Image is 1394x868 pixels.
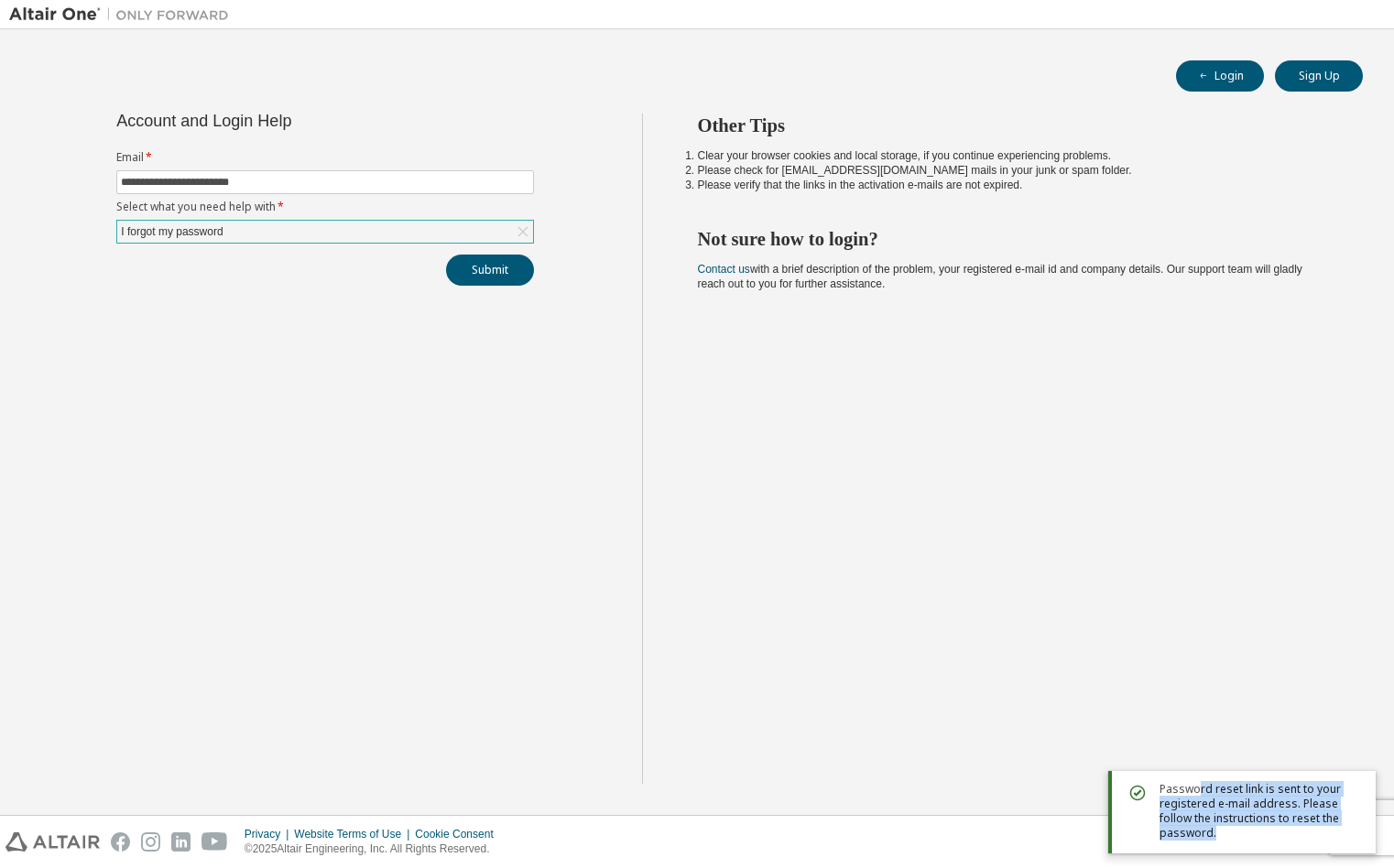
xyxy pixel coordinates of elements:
[698,263,750,276] a: Contact us
[698,227,1331,251] h2: Not sure how to login?
[245,841,505,857] p: © 2025 Altair Engineering, Inc. All Rights Reserved.
[415,827,504,841] div: Cookie Consent
[1176,60,1264,92] button: Login
[116,150,534,165] label: Email
[1160,782,1361,841] span: Password reset link is sent to your registered e-mail address. Please follow the instructions to ...
[698,163,1331,178] li: Please check for [EMAIL_ADDRESS][DOMAIN_NAME] mails in your junk or spam folder.
[446,255,534,286] button: Submit
[117,221,533,243] div: I forgot my password
[1275,60,1363,92] button: Sign Up
[171,832,191,852] img: linkedin.svg
[698,263,1302,290] span: with a brief description of the problem, your registered e-mail id and company details. Our suppo...
[245,827,294,841] div: Privacy
[294,827,415,841] div: Website Terms of Use
[698,114,1331,137] h2: Other Tips
[201,832,228,852] img: youtube.svg
[116,114,451,128] div: Account and Login Help
[698,148,1331,163] li: Clear your browser cookies and local storage, if you continue experiencing problems.
[111,832,130,852] img: facebook.svg
[698,178,1331,192] li: Please verify that the links in the activation e-mails are not expired.
[9,5,238,24] img: Altair One
[141,832,160,852] img: instagram.svg
[116,200,534,214] label: Select what you need help with
[118,222,225,242] div: I forgot my password
[5,832,100,852] img: altair_logo.svg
